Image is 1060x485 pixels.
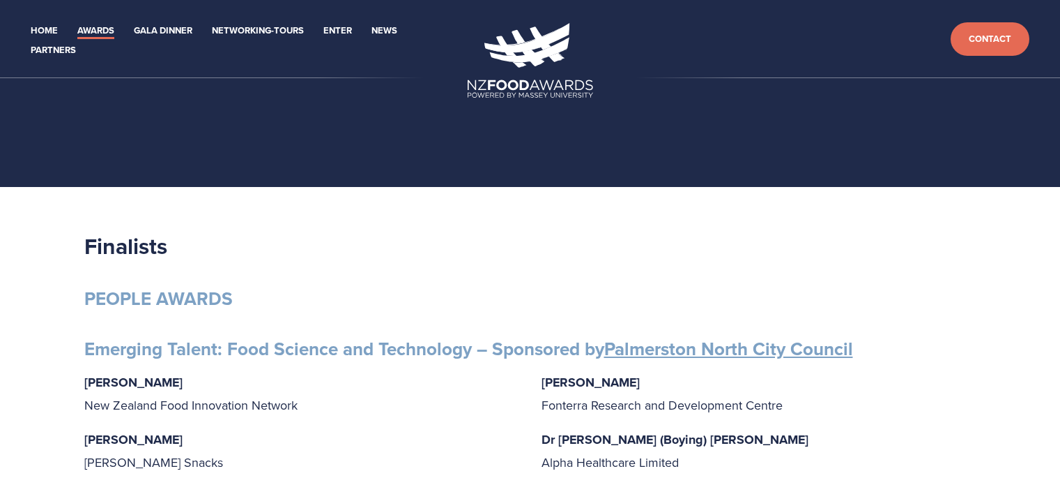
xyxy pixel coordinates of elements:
a: Enter [323,23,352,39]
a: Gala Dinner [134,23,192,39]
p: New Zealand Food Innovation Network [84,371,519,416]
strong: Finalists [84,230,167,262]
strong: [PERSON_NAME] [84,373,183,391]
strong: Dr [PERSON_NAME] (Boying) [PERSON_NAME] [541,431,808,449]
a: Home [31,23,58,39]
strong: PEOPLE AWARDS [84,285,233,312]
strong: [PERSON_NAME] [84,431,183,449]
a: Partners [31,43,76,59]
a: Palmerston North City Council [604,336,853,362]
p: Fonterra Research and Development Centre [541,371,976,416]
a: Contact [951,22,1029,57]
strong: [PERSON_NAME] [541,373,640,391]
a: News [371,23,397,39]
a: Networking-Tours [212,23,304,39]
p: Alpha Healthcare Limited [541,428,976,473]
a: Awards [77,23,114,39]
p: [PERSON_NAME] Snacks [84,428,519,473]
strong: Emerging Talent: Food Science and Technology – Sponsored by [84,336,853,362]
